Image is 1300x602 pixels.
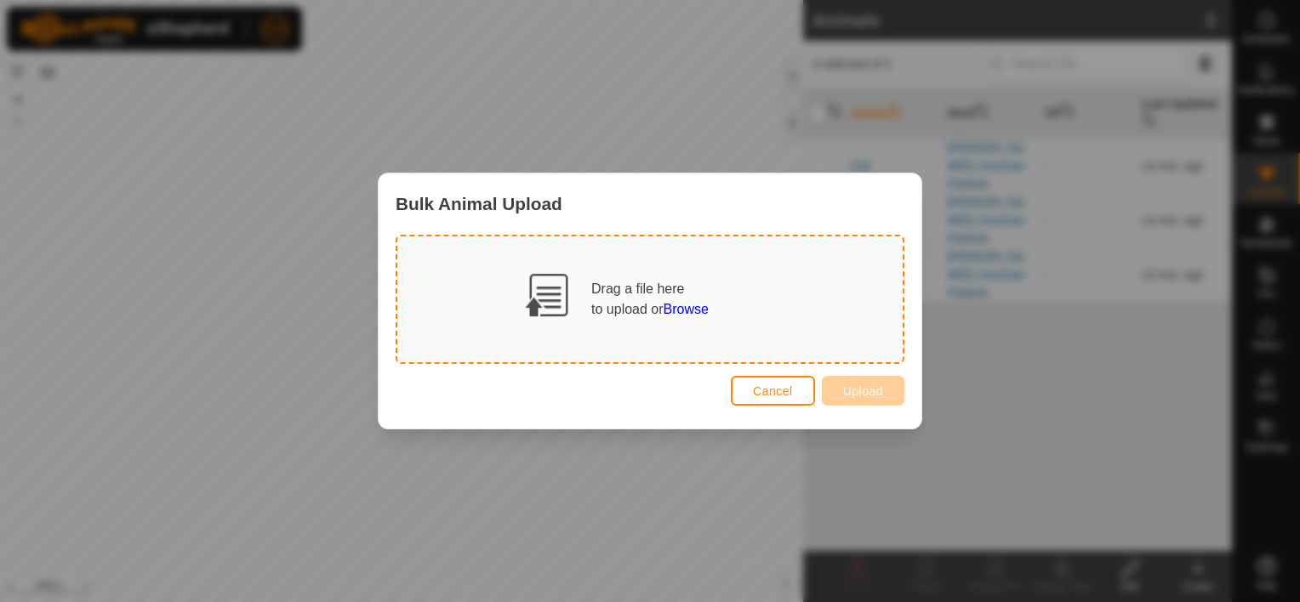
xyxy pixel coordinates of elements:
[753,384,793,398] span: Cancel
[396,190,562,217] span: Bulk Animal Upload
[664,302,709,316] span: Browse
[731,376,815,406] button: Cancel
[591,299,709,320] div: to upload or
[843,384,883,398] span: Upload
[822,376,904,406] button: Upload
[591,279,709,320] div: Drag a file here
